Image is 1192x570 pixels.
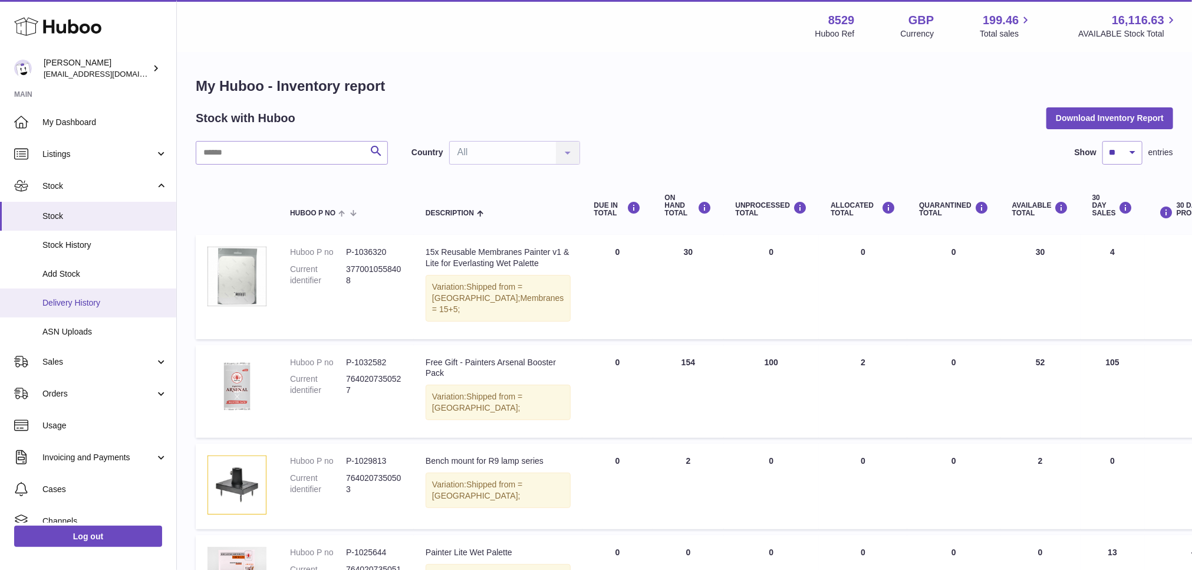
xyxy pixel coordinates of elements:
td: 0 [582,345,653,438]
td: 2 [653,444,724,529]
dd: 3770010558408 [346,264,402,286]
span: AVAILABLE Stock Total [1078,28,1178,40]
dt: Huboo P no [290,547,346,558]
span: 0 [951,548,956,557]
span: 0 [951,456,956,466]
dd: P-1036320 [346,247,402,258]
div: AVAILABLE Total [1012,201,1069,217]
h1: My Huboo - Inventory report [196,77,1173,96]
span: Stock [42,211,167,222]
td: 0 [582,235,653,339]
button: Download Inventory Report [1046,107,1173,129]
span: Huboo P no [290,209,335,217]
span: Sales [42,356,155,368]
span: Usage [42,420,167,431]
div: ON HAND Total [665,194,712,218]
span: Shipped from = [GEOGRAPHIC_DATA]; [432,282,522,303]
dt: Current identifier [290,374,346,396]
div: [PERSON_NAME] [44,57,150,80]
dt: Huboo P no [290,247,346,258]
dt: Huboo P no [290,456,346,467]
div: Free Gift - Painters Arsenal Booster Pack [426,357,571,379]
span: Orders [42,388,155,399]
div: Bench mount for R9 lamp series [426,456,571,467]
span: Shipped from = [GEOGRAPHIC_DATA]; [432,480,522,500]
span: ASN Uploads [42,326,167,338]
dd: P-1032582 [346,357,402,368]
td: 0 [819,444,907,529]
dt: Current identifier [290,264,346,286]
dt: Huboo P no [290,357,346,368]
td: 2 [1000,444,1081,529]
td: 2 [819,345,907,438]
span: 0 [951,358,956,367]
td: 0 [582,444,653,529]
div: Variation: [426,473,571,508]
div: Huboo Ref [815,28,855,40]
span: Membranes = 15+5; [432,293,564,314]
td: 154 [653,345,724,438]
div: Painter Lite Wet Palette [426,547,571,558]
div: 15x Reusable Membranes Painter v1 & Lite for Everlasting Wet Palette [426,247,571,269]
td: 52 [1000,345,1081,438]
td: 100 [724,345,819,438]
div: Currency [901,28,934,40]
td: 4 [1081,235,1145,339]
dd: 7640207350503 [346,473,402,495]
td: 0 [819,235,907,339]
td: 105 [1081,345,1145,438]
div: Variation: [426,385,571,420]
a: Log out [14,526,162,547]
td: 0 [724,444,819,529]
td: 30 [1000,235,1081,339]
img: product image [208,456,266,515]
span: 0 [951,247,956,257]
span: Add Stock [42,268,167,280]
span: Stock [42,181,155,192]
span: Invoicing and Payments [42,452,155,463]
span: entries [1148,147,1173,158]
img: admin@redgrass.ch [14,60,32,77]
span: Delivery History [42,297,167,309]
td: 0 [1081,444,1145,529]
span: 199.46 [983,12,1019,28]
div: 30 DAY SALES [1092,194,1133,218]
span: Listings [42,149,155,160]
a: 199.46 Total sales [980,12,1032,40]
dd: 7640207350527 [346,374,402,396]
td: 0 [724,235,819,339]
div: UNPROCESSED Total [736,201,808,217]
dd: P-1025644 [346,547,402,558]
span: Stock History [42,240,167,251]
label: Country [411,147,443,158]
div: ALLOCATED Total [831,201,895,217]
div: QUARANTINED Total [919,201,989,217]
h2: Stock with Huboo [196,110,295,126]
img: product image [208,247,266,306]
td: 30 [653,235,724,339]
span: Total sales [980,28,1032,40]
label: Show [1075,147,1096,158]
dt: Current identifier [290,473,346,495]
dd: P-1029813 [346,456,402,467]
strong: 8529 [828,12,855,28]
strong: GBP [908,12,934,28]
div: DUE IN TOTAL [594,201,641,217]
span: Description [426,209,474,217]
span: Shipped from = [GEOGRAPHIC_DATA]; [432,392,522,412]
span: My Dashboard [42,117,167,128]
span: 16,116.63 [1112,12,1164,28]
img: product image [208,357,266,416]
a: 16,116.63 AVAILABLE Stock Total [1078,12,1178,40]
span: Cases [42,484,167,495]
span: [EMAIL_ADDRESS][DOMAIN_NAME] [44,69,173,78]
span: Channels [42,516,167,527]
div: Variation: [426,275,571,322]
